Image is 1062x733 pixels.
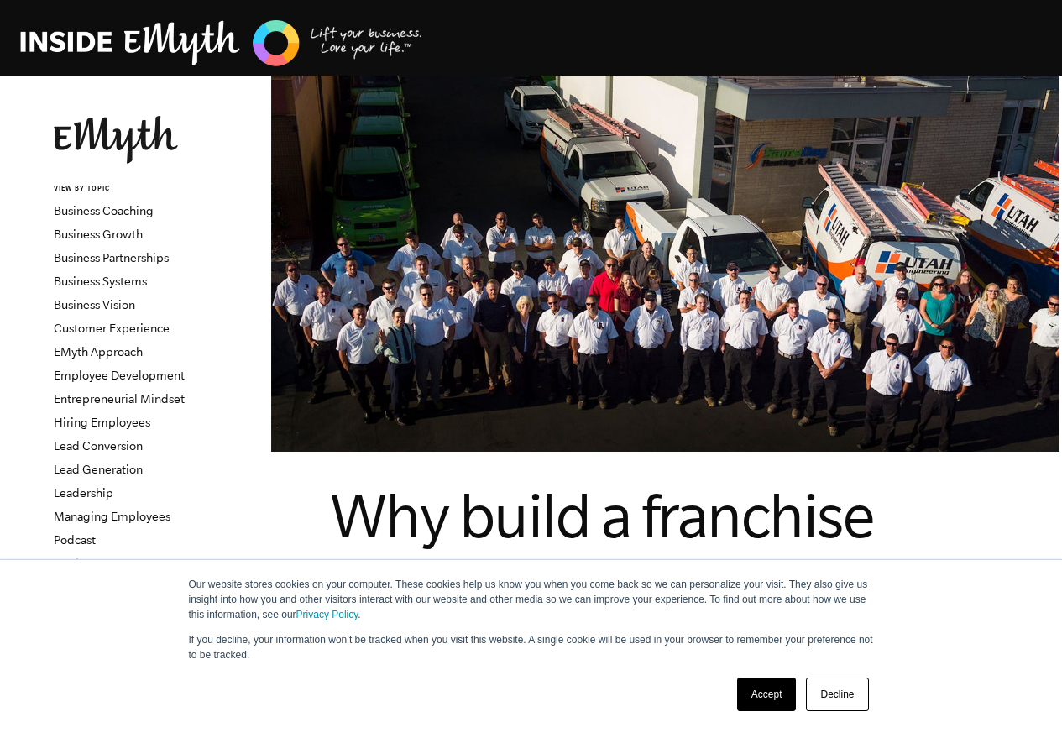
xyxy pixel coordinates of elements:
a: Business Growth [54,228,143,241]
h6: VIEW BY TOPIC [54,184,256,195]
a: Lead Generation [54,463,143,476]
a: Business Vision [54,298,135,312]
a: EMyth Approach [54,345,143,359]
p: Our website stores cookies on your computer. These cookies help us know you when you come back so... [189,577,874,622]
a: Managing Employees [54,510,170,523]
a: Business Systems [54,275,147,288]
a: Entrepreneurial Mindset [54,392,185,406]
img: EMyth [54,116,178,164]
a: Business Coaching [54,204,154,217]
p: If you decline, your information won’t be tracked when you visit this website. A single cookie wi... [189,632,874,662]
a: Employee Development [54,369,185,382]
a: Privacy Policy [296,609,358,620]
a: Leadership [54,486,113,500]
a: Podcast [54,533,96,547]
a: Business Partnerships [54,251,169,264]
span: Why build a franchise prototype? [330,481,874,624]
a: Customer Experience [54,322,170,335]
a: Hiring Employees [54,416,150,429]
img: EMyth Business Coaching [20,18,423,69]
a: Product Strategy [54,557,144,570]
a: Lead Conversion [54,439,143,453]
a: Decline [806,678,868,711]
a: Accept [737,678,797,711]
